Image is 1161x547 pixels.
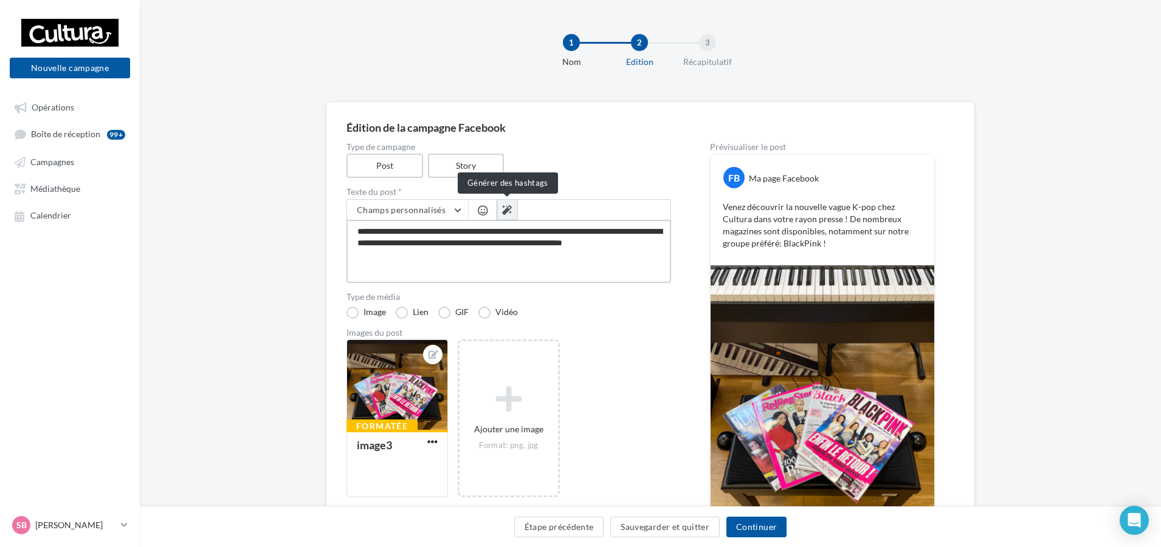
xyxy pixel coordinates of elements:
[610,517,720,537] button: Sauvegarder et quitter
[669,56,746,68] div: Récapitulatif
[346,188,671,196] label: Texte du post *
[31,129,100,140] span: Boîte de réception
[346,293,671,301] label: Type de média
[357,205,446,215] span: Champs personnalisés
[726,517,787,537] button: Continuer
[601,56,678,68] div: Edition
[10,514,130,537] a: SB [PERSON_NAME]
[7,204,133,226] a: Calendrier
[346,328,671,337] div: Images du post
[7,96,133,118] a: Opérations
[30,157,74,167] span: Campagnes
[16,519,27,531] span: SB
[563,34,580,51] div: 1
[478,307,518,319] label: Vidéo
[346,420,418,433] div: Formatée
[346,122,954,133] div: Édition de la campagne Facebook
[346,307,386,319] label: Image
[1120,506,1149,535] div: Open Intercom Messenger
[346,143,671,151] label: Type de campagne
[347,200,468,220] button: Champs personnalisés
[30,183,80,194] span: Médiathèque
[10,58,130,78] button: Nouvelle campagne
[32,102,74,112] span: Opérations
[749,172,819,185] div: Ma page Facebook
[710,143,935,151] div: Prévisualiser le post
[428,154,505,178] label: Story
[458,172,558,194] div: Générer des hashtags
[631,34,648,51] div: 2
[532,56,610,68] div: Nom
[30,211,71,221] span: Calendrier
[7,123,133,145] a: Boîte de réception99+
[7,151,133,172] a: Campagnes
[35,519,116,531] p: [PERSON_NAME]
[357,438,392,452] div: image3
[346,154,423,178] label: Post
[107,130,125,140] div: 99+
[514,517,604,537] button: Étape précédente
[7,177,133,199] a: Médiathèque
[723,201,922,250] p: Venez découvrir la nouvelle vague K-pop chez Cultura dans votre rayon presse ! De nombreux magazi...
[438,307,469,319] label: GIF
[396,307,429,319] label: Lien
[699,34,716,51] div: 3
[723,167,745,188] div: FB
